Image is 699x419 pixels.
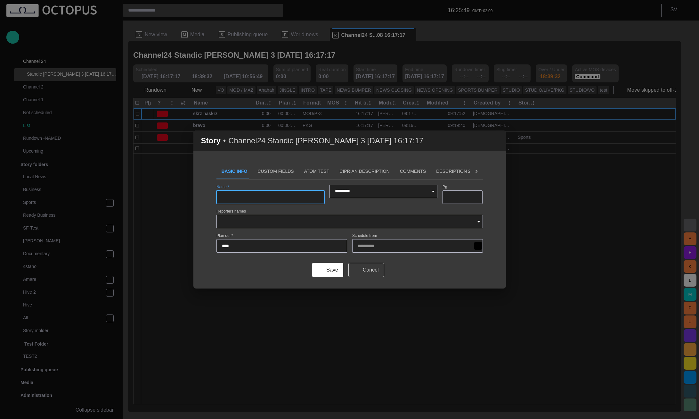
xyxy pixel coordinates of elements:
[348,263,384,277] button: Cancel
[201,136,221,145] h2: Story
[193,130,506,151] div: Story
[216,164,253,179] button: Basic Info
[395,164,431,179] button: Comments
[334,164,394,179] button: Ciprian description
[228,136,423,145] h3: Channel24 Standic [PERSON_NAME] 3 [DATE] 16:17:17
[429,187,438,196] button: Open
[252,164,299,179] button: Custom Fields
[216,233,233,239] label: Plan dur
[299,164,335,179] button: ATOM Test
[223,136,226,145] h3: •
[352,233,377,239] label: Schedule from
[216,208,246,214] label: Reporters names
[431,164,475,179] button: Description 2
[443,184,447,189] label: Pg
[193,130,506,289] div: Story
[216,184,229,189] label: Name
[474,217,483,226] button: Open
[312,263,343,277] button: Save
